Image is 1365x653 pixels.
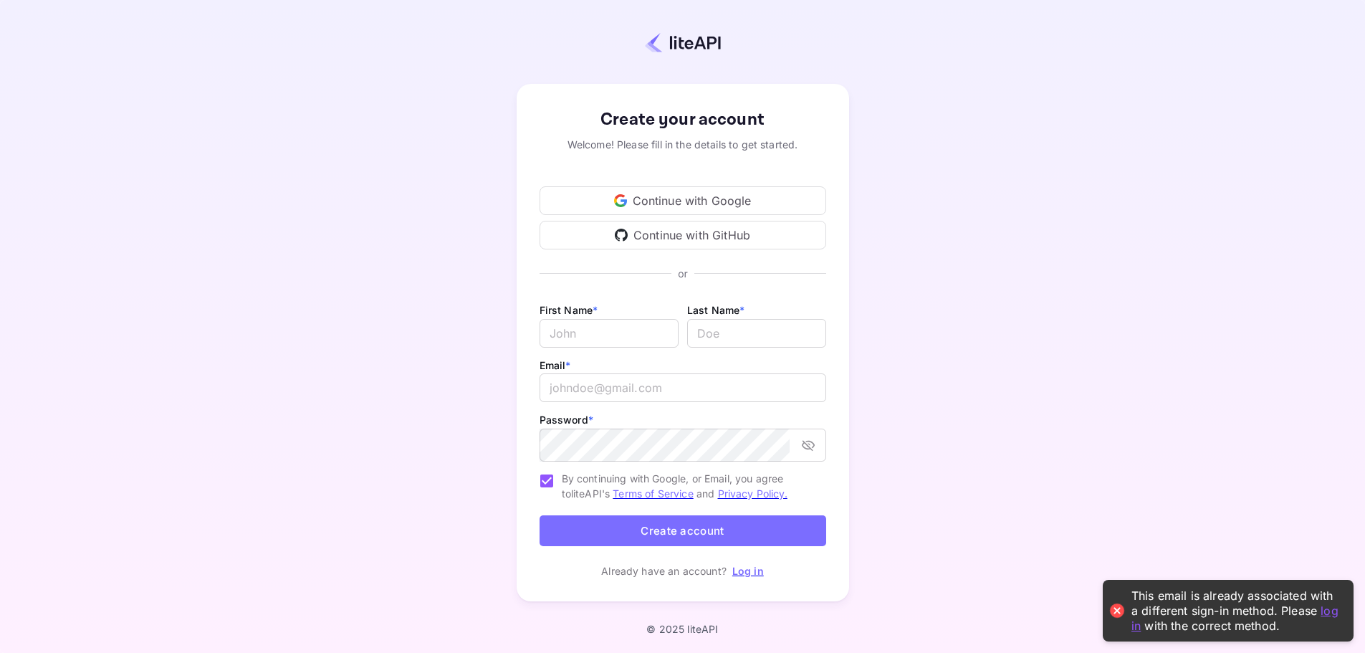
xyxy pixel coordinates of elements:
[540,414,593,426] label: Password
[718,487,787,500] a: Privacy Policy.
[1131,603,1338,632] a: log in
[540,107,826,133] div: Create your account
[613,487,693,500] a: Terms of Service
[687,304,745,316] label: Last Name
[795,432,821,458] button: toggle password visibility
[540,186,826,215] div: Continue with Google
[1131,588,1339,633] div: This email is already associated with a different sign-in method. Please with the correct method.
[540,373,826,402] input: johndoe@gmail.com
[540,137,826,152] div: Welcome! Please fill in the details to get started.
[540,319,679,348] input: John
[540,304,598,316] label: First Name
[646,623,718,635] p: © 2025 liteAPI
[601,563,727,578] p: Already have an account?
[540,515,826,546] button: Create account
[732,565,764,577] a: Log in
[540,359,571,371] label: Email
[645,32,721,53] img: liteapi
[562,471,815,501] span: By continuing with Google, or Email, you agree to liteAPI's and
[540,221,826,249] div: Continue with GitHub
[687,319,826,348] input: Doe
